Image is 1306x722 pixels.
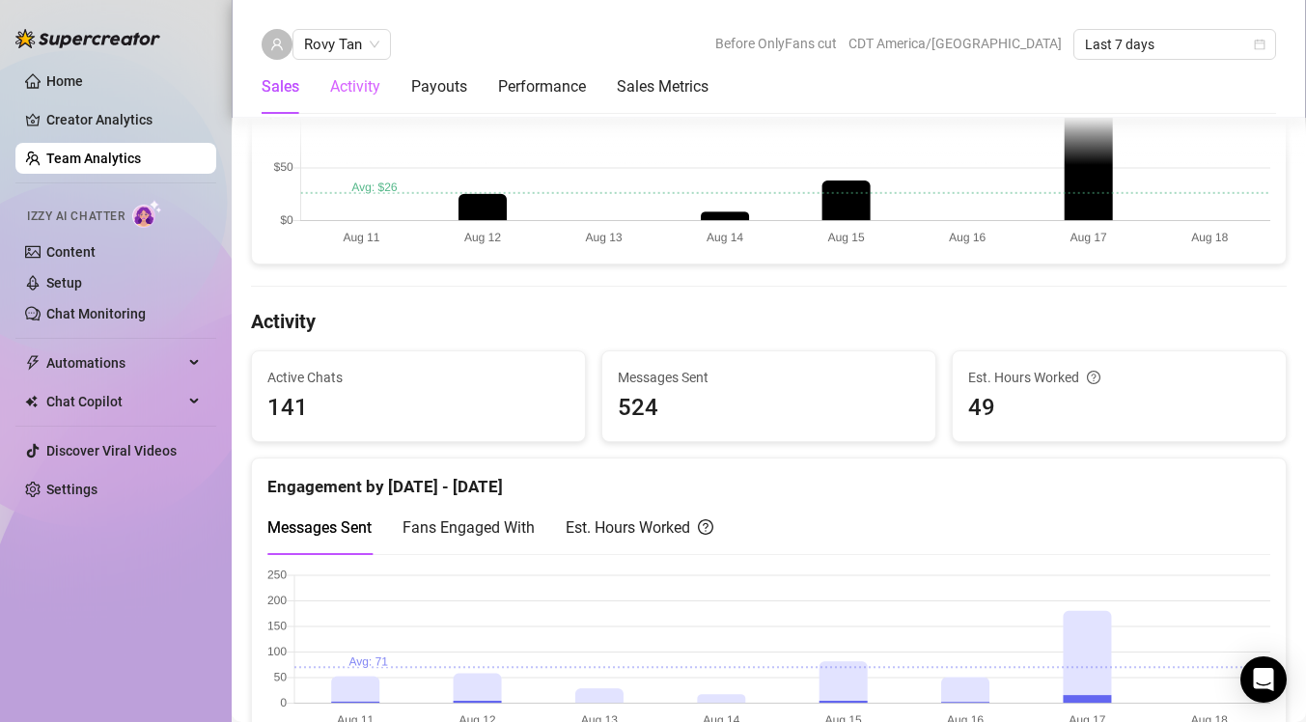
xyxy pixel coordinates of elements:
[968,390,1270,427] span: 49
[267,367,570,388] span: Active Chats
[46,275,82,291] a: Setup
[411,75,467,98] div: Payouts
[1254,39,1265,50] span: calendar
[566,515,713,540] div: Est. Hours Worked
[15,29,160,48] img: logo-BBDzfeDw.svg
[132,200,162,228] img: AI Chatter
[46,73,83,89] a: Home
[46,443,177,458] a: Discover Viral Videos
[403,518,535,537] span: Fans Engaged With
[46,347,183,378] span: Automations
[618,367,920,388] span: Messages Sent
[46,244,96,260] a: Content
[617,75,709,98] div: Sales Metrics
[968,367,1270,388] div: Est. Hours Worked
[27,208,125,226] span: Izzy AI Chatter
[270,38,284,51] span: user
[1087,367,1100,388] span: question-circle
[498,75,586,98] div: Performance
[1085,30,1264,59] span: Last 7 days
[262,75,299,98] div: Sales
[46,482,97,497] a: Settings
[25,395,38,408] img: Chat Copilot
[330,75,380,98] div: Activity
[25,355,41,371] span: thunderbolt
[251,308,1287,335] h4: Activity
[46,151,141,166] a: Team Analytics
[46,104,201,135] a: Creator Analytics
[267,458,1270,500] div: Engagement by [DATE] - [DATE]
[848,29,1062,58] span: CDT America/[GEOGRAPHIC_DATA]
[698,515,713,540] span: question-circle
[46,306,146,321] a: Chat Monitoring
[267,518,372,537] span: Messages Sent
[267,390,570,427] span: 141
[715,29,837,58] span: Before OnlyFans cut
[618,390,920,427] span: 524
[1240,656,1287,703] div: Open Intercom Messenger
[46,386,183,417] span: Chat Copilot
[304,30,379,59] span: Rovy Tan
